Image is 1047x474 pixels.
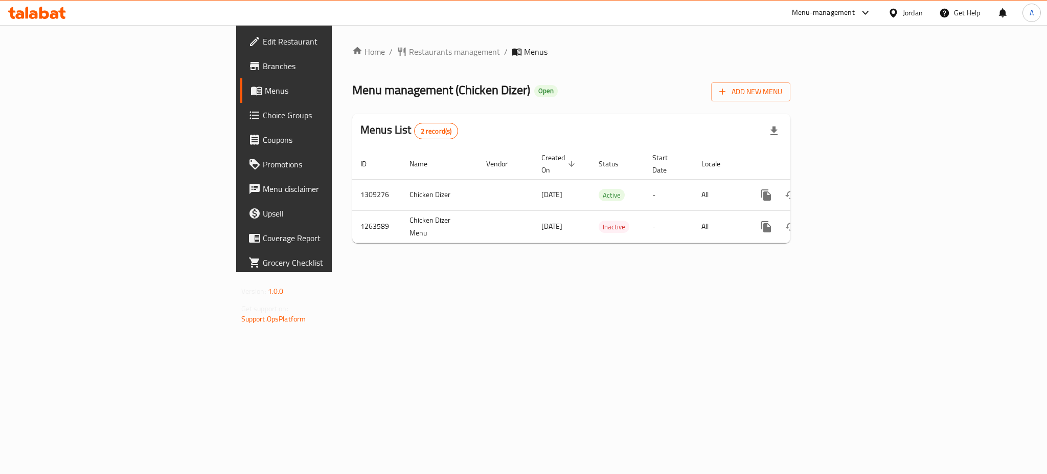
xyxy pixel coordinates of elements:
a: Menu disclaimer [240,177,411,201]
div: Open [534,85,558,97]
a: Promotions [240,152,411,177]
a: Restaurants management [397,46,500,58]
span: A [1030,7,1034,18]
a: Branches [240,54,411,78]
a: Choice Groups [240,103,411,127]
a: Edit Restaurant [240,29,411,54]
td: - [644,210,693,243]
span: Inactive [599,221,629,233]
div: Inactive [599,221,629,233]
span: Locale [701,158,734,170]
li: / [504,46,508,58]
span: Status [599,158,632,170]
th: Actions [746,148,860,180]
a: Coverage Report [240,226,411,250]
span: Coverage Report [263,232,403,244]
span: 2 record(s) [415,126,458,136]
span: Menus [265,84,403,97]
span: Add New Menu [719,85,782,98]
span: Menu disclaimer [263,183,403,195]
span: Get support on: [241,302,288,315]
a: Support.OpsPlatform [241,312,306,326]
span: Created On [541,152,578,176]
div: Export file [762,119,786,143]
span: Promotions [263,158,403,170]
button: Change Status [779,214,803,239]
span: Upsell [263,207,403,220]
span: Edit Restaurant [263,35,403,48]
span: [DATE] [541,220,562,233]
td: Chicken Dizer Menu [401,210,478,243]
span: Menus [524,46,548,58]
a: Grocery Checklist [240,250,411,275]
td: All [693,210,746,243]
div: Menu-management [792,7,855,19]
nav: breadcrumb [352,46,790,58]
button: Add New Menu [711,82,790,101]
div: Jordan [903,7,923,18]
a: Menus [240,78,411,103]
a: Upsell [240,201,411,226]
td: All [693,179,746,210]
table: enhanced table [352,148,860,243]
span: Vendor [486,158,521,170]
span: Branches [263,60,403,72]
span: Start Date [652,152,681,176]
span: 1.0.0 [268,285,284,298]
a: Coupons [240,127,411,152]
span: Version: [241,285,266,298]
span: Choice Groups [263,109,403,121]
button: more [754,214,779,239]
span: Menu management ( Chicken Dizer ) [352,78,530,101]
td: - [644,179,693,210]
span: Open [534,87,558,95]
div: Total records count [414,123,459,139]
span: Name [409,158,441,170]
h2: Menus List [360,122,458,139]
span: Coupons [263,134,403,146]
button: more [754,183,779,207]
span: [DATE] [541,188,562,201]
span: Active [599,189,625,201]
span: Restaurants management [409,46,500,58]
span: Grocery Checklist [263,256,403,269]
td: Chicken Dizer [401,179,478,210]
span: ID [360,158,380,170]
